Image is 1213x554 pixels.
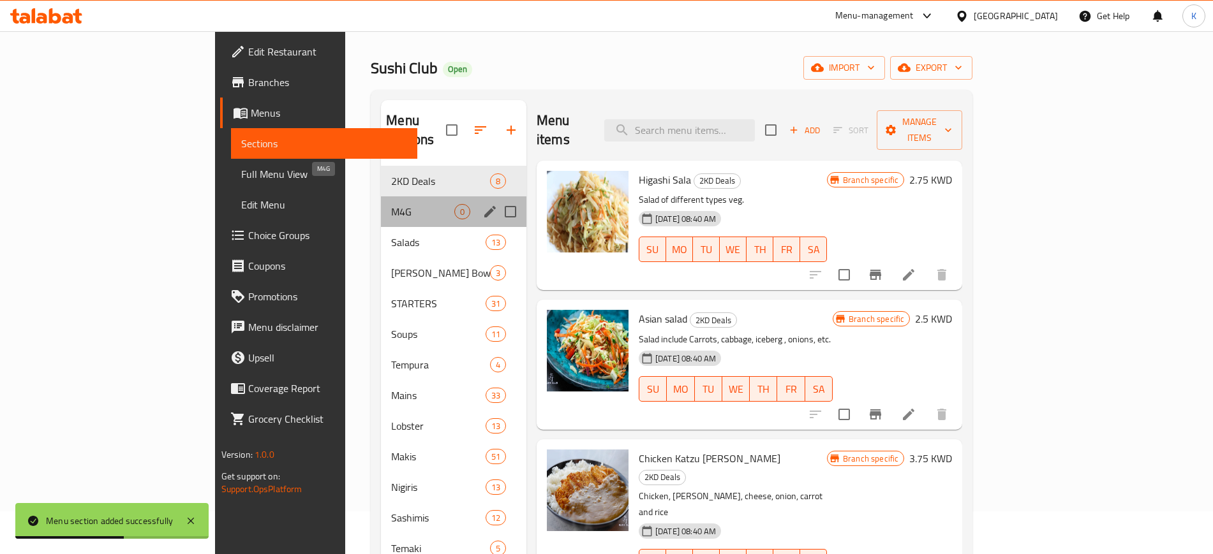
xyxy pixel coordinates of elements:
span: Mains [391,388,485,403]
a: Upsell [220,342,417,373]
span: Soups [391,326,485,342]
span: Coupons [248,258,407,273]
span: Sashimis [391,510,485,525]
span: K [1191,9,1196,23]
div: 2KD Deals [694,173,741,189]
div: items [486,510,506,525]
span: Select to update [831,401,858,428]
div: items [486,449,506,464]
h6: 2.75 KWD [909,171,952,189]
span: 33 [486,390,505,402]
h6: 3.75 KWD [909,449,952,467]
div: Menu-management [835,8,914,24]
span: Promotions [248,289,407,304]
button: Branch-specific-item [860,399,891,430]
span: Get support on: [221,468,280,485]
a: Edit Restaurant [220,36,417,67]
span: MO [671,240,688,259]
span: 2KD Deals [639,470,685,485]
button: MO [666,237,693,262]
span: Version: [221,446,253,463]
button: Manage items [877,110,962,150]
span: Select section first [825,120,877,140]
span: Choice Groups [248,228,407,243]
span: Lobster [391,418,485,434]
span: Menu disclaimer [248,319,407,335]
button: Branch-specific-item [860,259,891,290]
span: Edit Menu [241,197,407,212]
span: Chicken Katzu [PERSON_NAME] [639,449,780,468]
span: 1.0.0 [255,446,274,463]
button: WE [722,376,750,402]
span: FR [778,240,795,259]
a: Coupons [220,251,417,281]
span: 51 [486,451,505,463]
span: Select all sections [438,117,465,143]
span: Menus [251,105,407,120]
a: Full Menu View [231,159,417,189]
div: items [486,388,506,403]
div: items [486,418,506,434]
span: 12 [486,512,505,524]
span: 31 [486,298,505,310]
button: MO [667,376,694,402]
button: delete [926,259,957,290]
div: STARTERS31 [381,288,526,319]
h6: 2.5 KWD [915,310,952,328]
span: [DATE] 08:40 AM [650,353,721,365]
button: Add section [496,115,526,145]
p: Salad include Carrots, cabbage, iceberg , onions, etc. [639,332,833,347]
div: Salads13 [381,227,526,258]
span: MO [672,380,689,398]
span: Add item [784,120,825,140]
span: WE [725,240,741,259]
span: 11 [486,328,505,340]
span: Branch specific [838,453,904,465]
span: Upsell [248,350,407,365]
span: [PERSON_NAME] Bowls [391,265,490,281]
span: Makis [391,449,485,464]
a: Edit menu item [901,267,916,282]
span: STARTERS [391,296,485,311]
div: Tempura4 [381,349,526,380]
div: [PERSON_NAME] Bowls3 [381,258,526,288]
div: [GEOGRAPHIC_DATA] [974,9,1058,23]
span: TH [755,380,772,398]
button: TH [750,376,777,402]
button: Add [784,120,825,140]
span: Sections [241,136,407,151]
span: Grocery Checklist [248,411,407,426]
div: 2KD Deals [639,470,686,485]
span: M4G [391,204,454,219]
input: search [604,119,755,142]
div: Nigiris13 [381,472,526,502]
div: Sashimis12 [381,502,526,533]
span: Salads [391,235,485,250]
span: Branch specific [844,313,909,325]
span: Asian salad [639,309,687,328]
a: Edit menu item [901,407,916,422]
div: 2KD Deals [690,312,737,328]
span: 13 [486,420,505,432]
button: export [890,56,972,80]
span: 2KD Deals [694,173,740,188]
div: Mains33 [381,380,526,411]
span: export [900,60,962,76]
div: items [486,326,506,342]
div: Soups11 [381,319,526,349]
span: Open [443,64,472,75]
button: FR [773,237,800,262]
span: Full Menu View [241,166,407,182]
a: Choice Groups [220,220,417,251]
div: M4G0edit [381,196,526,227]
button: WE [720,237,747,262]
span: [DATE] 08:40 AM [650,213,721,225]
span: 8 [491,175,505,187]
span: FR [782,380,800,398]
span: 13 [486,481,505,493]
div: items [486,296,506,311]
